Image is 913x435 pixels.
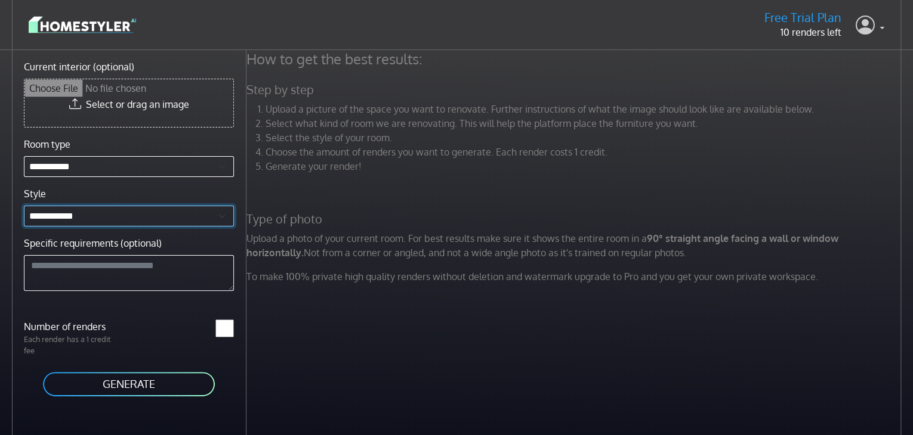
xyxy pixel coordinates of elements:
label: Number of renders [17,319,129,334]
li: Choose the amount of renders you want to generate. Each render costs 1 credit. [266,145,904,159]
button: GENERATE [42,371,216,397]
h5: Type of photo [239,212,911,226]
li: Select what kind of room we are renovating. This will help the platform place the furniture you w... [266,116,904,130]
p: 10 renders left [764,25,841,39]
label: Specific requirements (optional) [24,236,162,250]
li: Generate your render! [266,159,904,173]
p: To make 100% private high quality renders without deletion and watermark upgrade to Pro and you g... [239,269,911,284]
h4: How to get the best results: [239,50,911,68]
li: Select the style of your room. [266,130,904,145]
label: Current interior (optional) [24,60,134,74]
label: Room type [24,137,70,151]
p: Upload a photo of your current room. For best results make sure it shows the entire room in a Not... [239,231,911,260]
li: Upload a picture of the space you want to renovate. Further instructions of what the image should... [266,102,904,116]
p: Each render has a 1 credit fee [17,334,129,356]
img: logo-3de290ba35641baa71223ecac5eacb59cb85b4c7fdf211dc9aaecaaee71ea2f8.svg [29,14,136,35]
label: Style [24,187,46,201]
h5: Free Trial Plan [764,10,841,25]
h5: Step by step [239,82,911,97]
